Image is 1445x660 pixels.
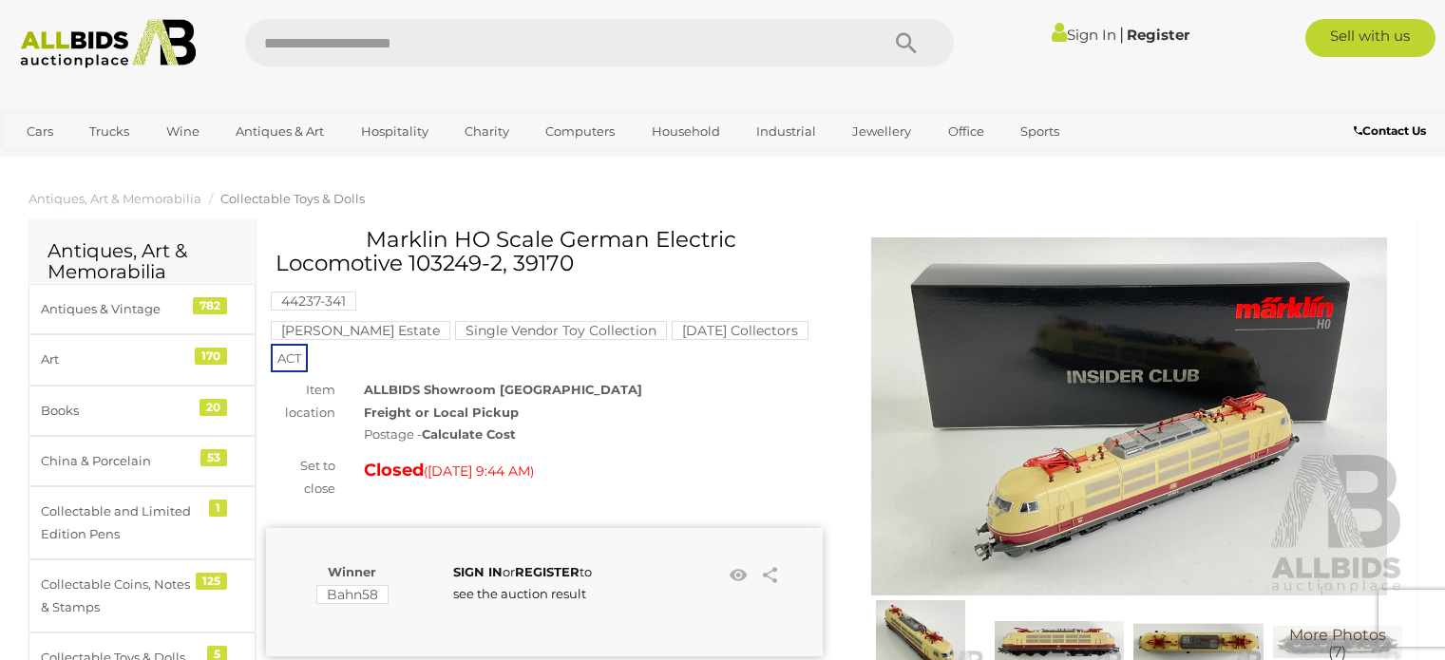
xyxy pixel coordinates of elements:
div: China & Porcelain [41,450,198,472]
div: 53 [200,449,227,466]
span: [DATE] 9:44 AM [428,462,530,480]
b: Winner [328,564,376,579]
a: Wine [154,116,212,147]
strong: Calculate Cost [422,426,516,442]
span: ( ) [424,463,534,479]
img: Marklin HO Scale German Electric Locomotive 103249-2, 39170 [851,237,1408,595]
div: 1 [209,500,227,517]
a: Charity [452,116,522,147]
a: [GEOGRAPHIC_DATA] [14,147,174,179]
span: ACT [271,344,308,372]
div: Antiques & Vintage [41,298,198,320]
h1: Marklin HO Scale German Electric Locomotive 103249-2, 39170 [276,228,818,276]
a: Antiques & Art [223,116,336,147]
a: Trucks [77,116,142,147]
img: Allbids.com.au [10,19,206,68]
a: 44237-341 [271,293,356,309]
div: 782 [193,297,227,314]
div: Books [41,400,198,422]
h2: Antiques, Art & Memorabilia [48,240,237,282]
a: Cars [14,116,66,147]
a: Hospitality [349,116,441,147]
div: Art [41,349,198,370]
a: Antiques & Vintage 782 [29,284,256,334]
div: 125 [196,573,227,590]
strong: Closed [364,460,424,481]
span: or to see the auction result [453,564,592,601]
a: REGISTER [515,564,580,579]
mark: 44237-341 [271,292,356,311]
a: Antiques, Art & Memorabilia [29,191,201,206]
a: [DATE] Collectors [672,323,808,338]
a: Household [639,116,732,147]
a: Computers [533,116,627,147]
li: Watch this item [724,561,752,590]
a: Art 170 [29,334,256,385]
strong: Freight or Local Pickup [364,405,519,420]
a: Jewellery [840,116,923,147]
a: Industrial [744,116,828,147]
mark: [PERSON_NAME] Estate [271,321,450,340]
div: 20 [200,399,227,416]
a: China & Porcelain 53 [29,436,256,486]
a: Sports [1008,116,1072,147]
div: 170 [195,348,227,365]
a: Collectable Coins, Notes & Stamps 125 [29,559,256,632]
a: Sign In [1052,26,1116,44]
mark: Single Vendor Toy Collection [455,321,667,340]
a: Collectable and Limited Edition Pens 1 [29,486,256,559]
a: Register [1127,26,1189,44]
span: | [1119,24,1124,45]
div: Set to close [252,455,350,500]
a: SIGN IN [453,564,503,579]
span: More Photos (7) [1289,627,1386,660]
div: Item location [252,379,350,424]
mark: Bahn58 [316,585,389,604]
a: Single Vendor Toy Collection [455,323,667,338]
a: Contact Us [1354,121,1431,141]
a: Books 20 [29,386,256,436]
strong: ALLBIDS Showroom [GEOGRAPHIC_DATA] [364,382,642,397]
div: Collectable Coins, Notes & Stamps [41,574,198,618]
mark: [DATE] Collectors [672,321,808,340]
b: Contact Us [1354,123,1426,138]
a: Sell with us [1305,19,1435,57]
button: Search [859,19,954,66]
a: Collectable Toys & Dolls [220,191,365,206]
a: [PERSON_NAME] Estate [271,323,450,338]
a: Office [936,116,997,147]
div: Collectable and Limited Edition Pens [41,500,198,545]
div: Postage - [364,424,823,445]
